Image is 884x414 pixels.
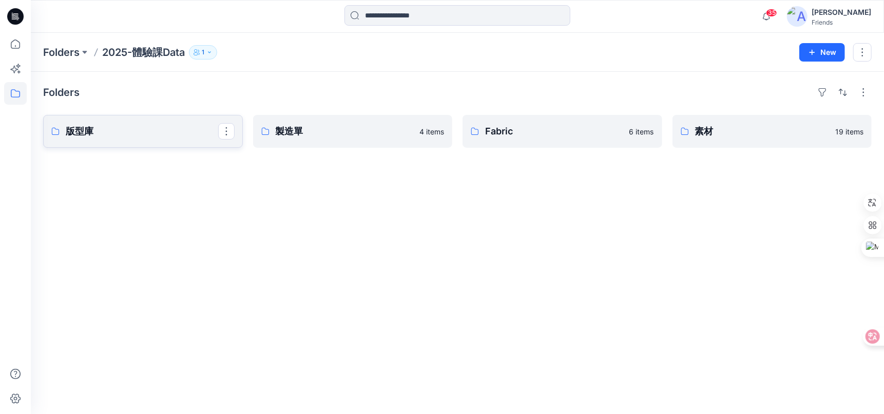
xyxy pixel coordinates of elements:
[766,9,777,17] span: 35
[672,115,872,148] a: 素材19 items
[102,45,185,60] p: 2025-體驗課Data
[799,43,845,62] button: New
[787,6,808,27] img: avatar
[202,47,204,58] p: 1
[189,45,217,60] button: 1
[43,86,80,98] h4: Folders
[812,6,871,18] div: [PERSON_NAME]
[812,18,871,26] div: Friends
[419,126,444,137] p: 4 items
[485,124,623,139] p: Fabric
[66,124,218,139] p: 版型庫
[695,124,830,139] p: 素材
[463,115,662,148] a: Fabric6 items
[835,126,863,137] p: 19 items
[43,45,80,60] a: Folders
[253,115,453,148] a: 製造單4 items
[629,126,654,137] p: 6 items
[43,115,243,148] a: 版型庫
[276,124,414,139] p: 製造單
